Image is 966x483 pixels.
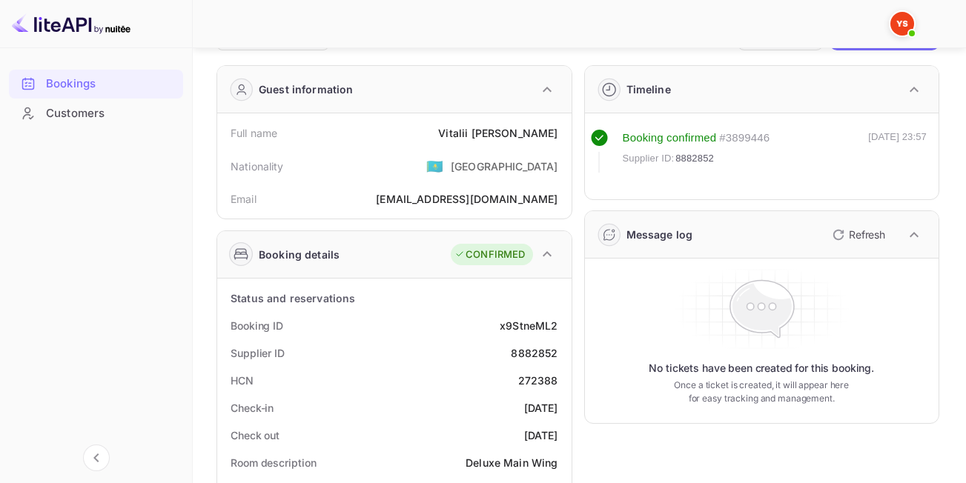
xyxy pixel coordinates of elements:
div: Deluxe Main Wing [466,455,558,470]
div: Bookings [9,70,183,99]
div: Booking details [259,247,340,262]
p: Once a ticket is created, it will appear here for easy tracking and management. [667,379,856,405]
img: Yandex Support [890,12,914,36]
div: x9StneML2 [500,318,558,333]
div: [GEOGRAPHIC_DATA] [451,159,558,174]
div: [DATE] [524,427,558,443]
a: Bookings [9,70,183,97]
div: Nationality [231,159,284,174]
div: # 3899446 [719,130,770,147]
div: Bookings [46,76,176,93]
div: Status and reservations [231,290,355,306]
a: Customers [9,99,183,127]
div: CONFIRMED [454,247,525,262]
div: Booking confirmed [623,130,717,147]
div: Email [231,191,257,207]
div: Supplier ID [231,345,285,361]
div: Message log [626,227,693,242]
button: Collapse navigation [83,444,110,471]
div: Vitalii [PERSON_NAME] [438,125,558,141]
div: HCN [231,373,254,388]
div: Check-in [231,400,274,416]
div: Check out [231,427,279,443]
p: Refresh [849,227,885,242]
div: 8882852 [511,345,558,361]
div: Room description [231,455,316,470]
span: 8882852 [675,151,714,166]
div: Customers [46,105,176,122]
div: [EMAIL_ADDRESS][DOMAIN_NAME] [376,191,558,207]
div: Full name [231,125,277,141]
div: Guest information [259,81,354,97]
div: Booking ID [231,318,283,333]
div: 272388 [518,373,558,388]
img: LiteAPI logo [12,12,130,36]
div: [DATE] 23:57 [868,130,927,173]
div: [DATE] [524,400,558,416]
button: Refresh [824,223,891,247]
span: Supplier ID: [623,151,675,166]
p: No tickets have been created for this booking. [649,361,874,376]
span: United States [426,153,443,179]
div: Customers [9,99,183,128]
div: Timeline [626,81,671,97]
